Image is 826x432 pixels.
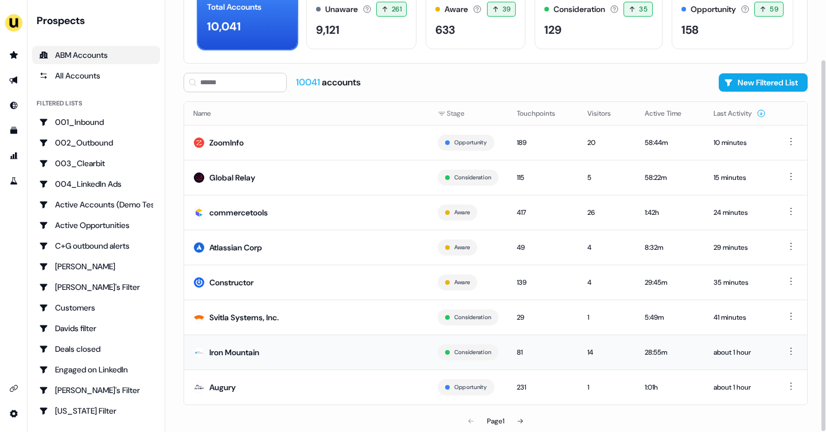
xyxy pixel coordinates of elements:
a: Go to Deals closed [32,340,160,358]
button: Opportunity [454,138,487,148]
a: Go to 001_Inbound [32,113,160,131]
div: 28:55m [645,347,695,358]
a: Go to Charlotte Stone [32,257,160,276]
a: Go to 004_LinkedIn Ads [32,175,160,193]
div: 001_Inbound [39,116,153,128]
a: Go to prospects [5,46,23,64]
div: 58:44m [645,137,695,148]
a: Go to attribution [5,147,23,165]
div: 15 minutes [714,172,766,183]
div: Aware [445,3,468,15]
div: Prospects [37,14,160,28]
div: 20 [587,137,626,148]
div: [PERSON_NAME]'s Filter [39,384,153,396]
div: 5 [587,172,626,183]
a: Go to experiments [5,172,23,190]
div: 29:45m [645,277,695,288]
div: 002_Outbound [39,137,153,148]
div: Constructor [209,277,254,288]
button: Consideration [454,347,491,358]
a: All accounts [32,66,160,85]
div: 004_LinkedIn Ads [39,178,153,190]
div: Page 1 [487,415,504,427]
button: Opportunity [454,382,487,392]
a: Go to Davids filter [32,319,160,337]
div: C+G outbound alerts [39,240,153,252]
div: 1:42h [645,207,695,218]
a: Go to 002_Outbound [32,133,160,152]
span: 39 [502,3,511,15]
div: 633 [435,21,455,38]
div: 4 [587,242,626,253]
a: Go to C+G outbound alerts [32,237,160,255]
div: 29 [517,312,569,323]
div: 29 minutes [714,242,766,253]
a: Go to integrations [5,404,23,423]
button: Touchpoints [517,103,569,124]
div: 41 minutes [714,312,766,323]
div: about 1 hour [714,382,766,393]
div: Active Opportunities [39,219,153,231]
div: All Accounts [39,70,153,81]
a: Go to Inbound [5,96,23,115]
div: 26 [587,207,626,218]
div: 14 [587,347,626,358]
span: 10041 [296,76,322,88]
div: Opportunity [691,3,736,15]
a: Go to Customers [32,299,160,317]
div: 49 [517,242,569,253]
div: 4 [587,277,626,288]
div: 58:22m [645,172,695,183]
div: Atlassian Corp [209,242,262,253]
div: 35 minutes [714,277,766,288]
div: Consideration [554,3,605,15]
div: Iron Mountain [209,347,259,358]
span: 59 [770,3,778,15]
div: 1 [587,312,626,323]
a: Go to outbound experience [5,71,23,89]
div: about 1 hour [714,347,766,358]
div: [PERSON_NAME]'s Filter [39,281,153,293]
div: 8:32m [645,242,695,253]
div: Augury [209,382,236,393]
div: Total Accounts [207,1,262,13]
div: Global Relay [209,172,255,183]
a: Go to 003_Clearbit [32,154,160,172]
button: Consideration [454,172,491,183]
div: ZoomInfo [209,137,244,148]
div: Engaged on LinkedIn [39,364,153,375]
button: Aware [454,242,470,253]
button: Active Time [645,103,695,124]
div: [US_STATE] Filter [39,405,153,417]
button: Last Activity [714,103,766,124]
div: accounts [296,76,361,89]
a: Go to Charlotte's Filter [32,278,160,296]
div: 81 [517,347,569,358]
div: 139 [517,277,569,288]
div: 1 [587,382,626,393]
div: 417 [517,207,569,218]
div: 003_Clearbit [39,158,153,169]
div: 10,041 [207,18,241,35]
div: 129 [544,21,562,38]
button: Visitors [587,103,625,124]
a: Go to integrations [5,379,23,398]
div: ABM Accounts [39,49,153,61]
div: Deals closed [39,343,153,355]
th: Name [184,102,428,125]
div: 9,121 [316,21,340,38]
div: 5:49m [645,312,695,323]
a: Go to Active Accounts (Demo Test) [32,195,160,214]
div: Davids filter [39,323,153,334]
span: 261 [392,3,402,15]
a: ABM Accounts [32,46,160,64]
div: Svitla Systems, Inc. [209,312,279,323]
span: 35 [639,3,648,15]
div: Filtered lists [37,99,82,108]
a: Go to Geneviève's Filter [32,381,160,399]
a: Go to templates [5,121,23,140]
div: Active Accounts (Demo Test) [39,199,153,210]
div: 158 [681,21,699,38]
div: 231 [517,382,569,393]
div: Stage [438,108,498,119]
